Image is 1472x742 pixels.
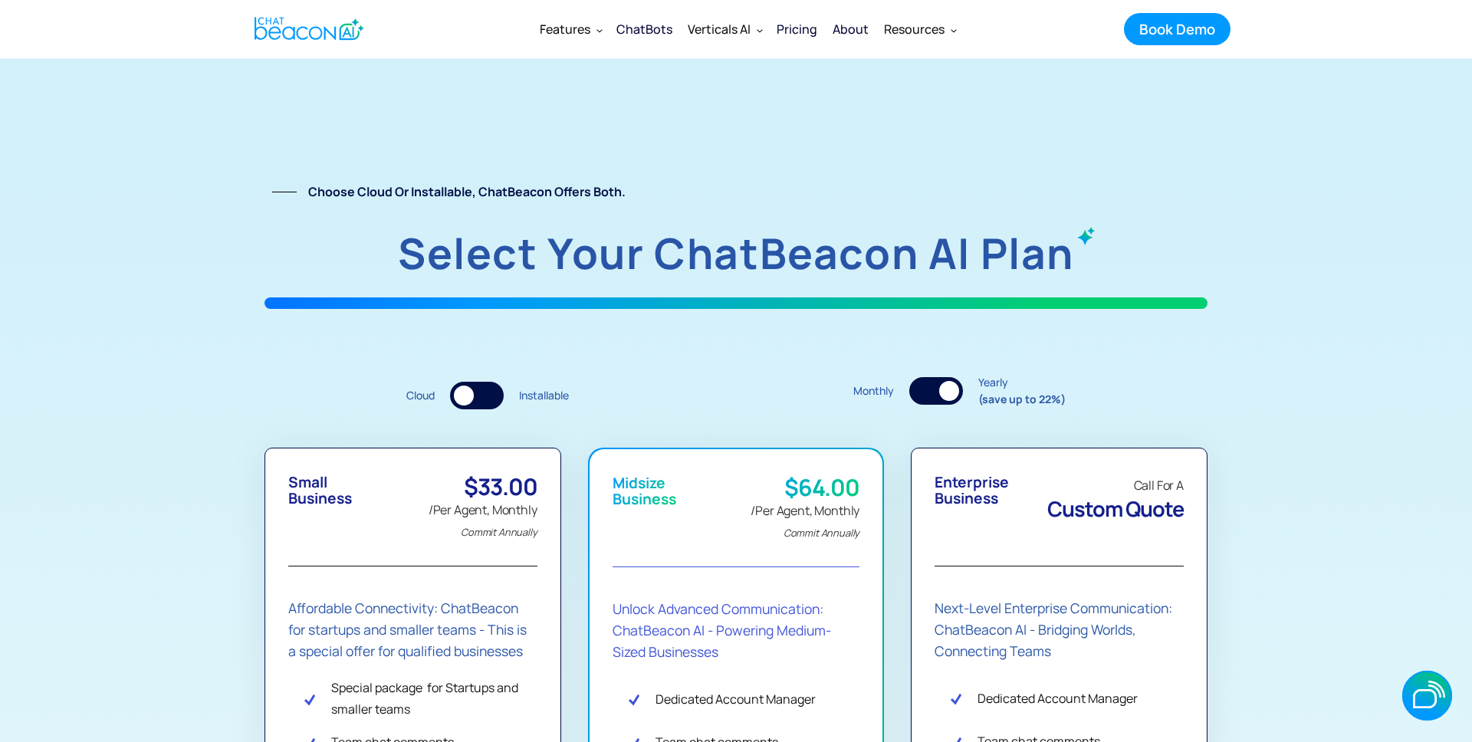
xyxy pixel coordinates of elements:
[288,597,537,662] div: Affordable Connectivity: ChatBeacon for startups and smaller teams - This is a special offer for ...
[1139,19,1215,39] div: Book Demo
[655,688,816,710] div: Dedicated Account Manager
[784,526,860,540] em: Commit Annually
[777,18,817,40] div: Pricing
[304,691,316,706] img: Check
[853,382,894,399] div: Monthly
[950,691,962,705] img: Check
[978,374,1066,407] div: Yearly
[884,18,945,40] div: Resources
[751,500,859,543] div: /Per Agent, Monthly
[613,599,831,661] strong: Unlock Advanced Communication: ChatBeacon AI - Powering Medium-Sized Businesses
[978,688,1138,709] div: Dedicated Account Manager
[461,525,537,539] em: Commit Annually
[609,9,680,49] a: ChatBots
[288,474,352,507] div: Small Business
[935,474,1009,507] div: Enterprise Business
[429,499,537,543] div: /Per Agent, Monthly
[680,11,769,48] div: Verticals AI
[757,27,763,33] img: Dropdown
[978,392,1066,406] strong: (save up to 22%)
[308,183,626,200] strong: Choose Cloud or Installable, ChatBeacon offers both.
[951,27,957,33] img: Dropdown
[596,27,603,33] img: Dropdown
[769,11,825,48] a: Pricing
[331,677,537,720] div: Special package for Startups and smaller teams
[406,387,435,404] div: Cloud
[613,475,676,507] div: Midsize Business
[1047,494,1184,523] span: Custom Quote
[628,691,640,706] img: Check
[540,18,590,40] div: Features
[935,597,1184,662] div: Next-Level Enterprise Communication: ChatBeacon AI - Bridging Worlds, Connecting Teams
[1124,13,1230,45] a: Book Demo
[242,10,373,48] a: home
[1076,225,1097,247] img: ChatBeacon AI
[688,18,751,40] div: Verticals AI
[876,11,963,48] div: Resources
[751,475,859,500] div: $64.00
[1047,474,1184,496] div: Call For A
[264,233,1207,274] h1: Select your ChatBeacon AI plan
[833,18,869,40] div: About
[825,9,876,49] a: About
[429,474,537,499] div: $33.00
[532,11,609,48] div: Features
[519,387,569,404] div: Installable
[616,18,672,40] div: ChatBots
